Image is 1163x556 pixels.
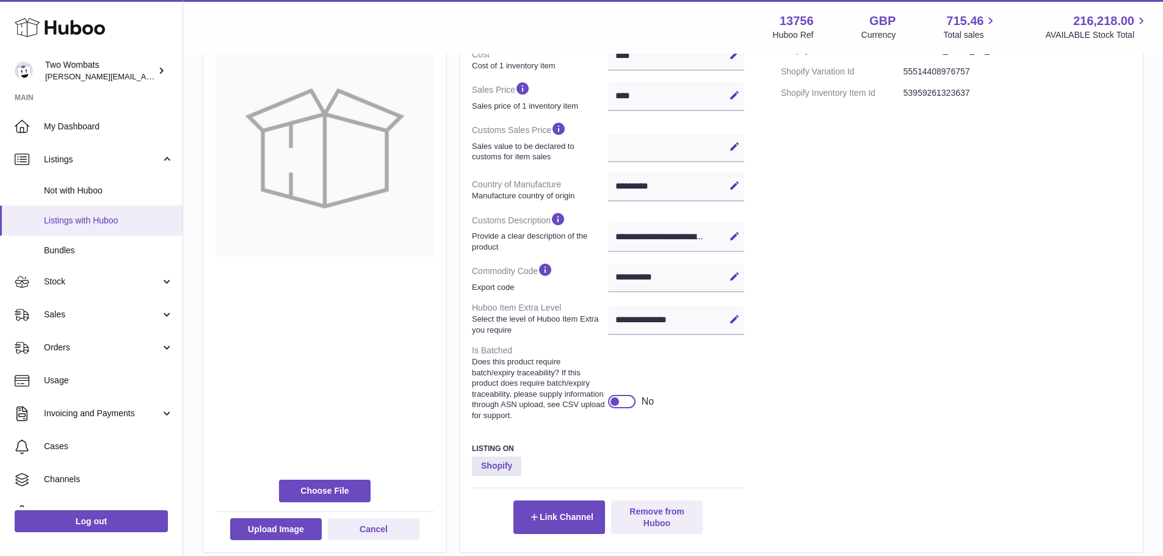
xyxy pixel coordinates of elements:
[472,457,521,476] strong: Shopify
[15,62,33,80] img: adam.randall@twowombats.com
[869,13,896,29] strong: GBP
[472,101,605,112] strong: Sales price of 1 inventory item
[611,500,703,533] button: Remove from Huboo
[513,500,605,533] button: Link Channel
[15,510,168,532] a: Log out
[472,340,608,425] dt: Is Batched
[780,13,814,29] strong: 13756
[861,29,896,41] div: Currency
[44,474,173,485] span: Channels
[44,154,161,165] span: Listings
[943,13,998,41] a: 715.46 Total sales
[946,13,984,29] span: 715.46
[472,257,608,297] dt: Commodity Code
[781,61,904,82] dt: Shopify Variation Id
[904,61,1131,82] dd: 55514408976757
[44,408,161,419] span: Invoicing and Payments
[472,297,608,340] dt: Huboo Item Extra Level
[230,518,322,540] button: Upload Image
[472,231,605,252] strong: Provide a clear description of the product
[904,82,1131,104] dd: 53959261323637
[472,282,605,293] strong: Export code
[773,29,814,41] div: Huboo Ref
[472,444,744,453] h3: Listing On
[472,60,605,71] strong: Cost of 1 inventory item
[472,314,605,335] strong: Select the level of Huboo Item Extra you require
[44,342,161,353] span: Orders
[279,480,371,502] span: Choose File
[781,82,904,104] dt: Shopify Inventory Item Id
[472,44,608,76] dt: Cost
[44,185,173,197] span: Not with Huboo
[1073,13,1134,29] span: 216,218.00
[45,71,310,81] span: [PERSON_NAME][EMAIL_ADDRESS][PERSON_NAME][DOMAIN_NAME]
[44,245,173,256] span: Bundles
[472,190,605,201] strong: Manufacture country of origin
[44,121,173,132] span: My Dashboard
[472,356,605,421] strong: Does this product require batch/expiry traceability? If this product does require batch/expiry tr...
[472,206,608,257] dt: Customs Description
[44,507,173,518] span: Settings
[44,309,161,320] span: Sales
[1045,13,1148,41] a: 216,218.00 AVAILABLE Stock Total
[45,59,155,82] div: Two Wombats
[44,375,173,386] span: Usage
[44,276,161,287] span: Stock
[1045,29,1148,41] span: AVAILABLE Stock Total
[472,76,608,116] dt: Sales Price
[44,441,173,452] span: Cases
[472,116,608,167] dt: Customs Sales Price
[943,29,998,41] span: Total sales
[472,174,608,206] dt: Country of Manufacture
[216,38,434,257] img: no-photo-large.jpg
[44,215,173,226] span: Listings with Huboo
[472,141,605,162] strong: Sales value to be declared to customs for item sales
[642,395,654,408] div: No
[328,518,419,540] button: Cancel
